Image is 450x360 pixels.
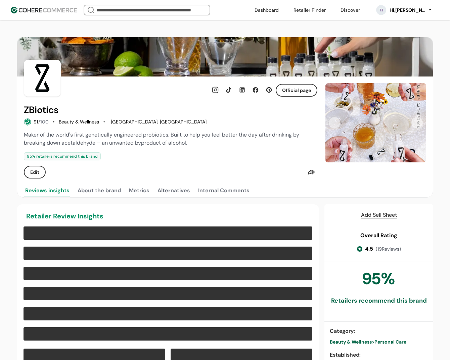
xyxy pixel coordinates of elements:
button: Next Slide [411,117,423,128]
button: Reviews insights [24,184,71,197]
span: Maker of the world's first genetically engineered probiotics. Built to help you feel better the d... [24,131,299,146]
div: 95 % [362,267,395,291]
div: Internal Comments [198,187,250,195]
button: Hi,[PERSON_NAME] [389,7,433,14]
div: Beauty & Wellness [59,118,99,125]
button: Alternatives [156,184,191,197]
span: /100 [38,119,49,125]
div: [GEOGRAPHIC_DATA], [GEOGRAPHIC_DATA] [109,118,207,125]
div: Retailer Review Insights [24,211,312,221]
div: Overall Rating [360,232,397,240]
span: 4.5 [365,245,373,253]
button: Previous Slide [329,117,340,128]
span: > [372,339,374,345]
div: Slide 1 [325,83,426,162]
img: Cohere Logo [11,7,77,13]
div: Established : [330,351,428,359]
span: Beauty & Wellness [330,339,372,345]
div: Retailers recommend this brand [331,296,427,305]
h2: ZBiotics [24,105,58,115]
span: 91 [34,119,38,125]
div: Category : [330,327,428,335]
div: Hi, [PERSON_NAME] [389,7,426,14]
img: Slide 0 [325,83,426,162]
img: Brand cover image [17,37,433,76]
button: Official page [276,84,317,97]
div: 95 % retailers recommend this brand [24,152,101,160]
img: Brand Photo [24,60,61,97]
button: Edit [24,166,46,178]
a: Add Sell Sheet [361,211,397,219]
a: Beauty & Wellness>Personal Care [330,339,428,346]
span: Personal Care [374,339,406,345]
span: ( 19 Reviews) [376,246,401,253]
button: About the brand [76,184,122,197]
button: Metrics [128,184,151,197]
div: Carousel [325,83,426,162]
